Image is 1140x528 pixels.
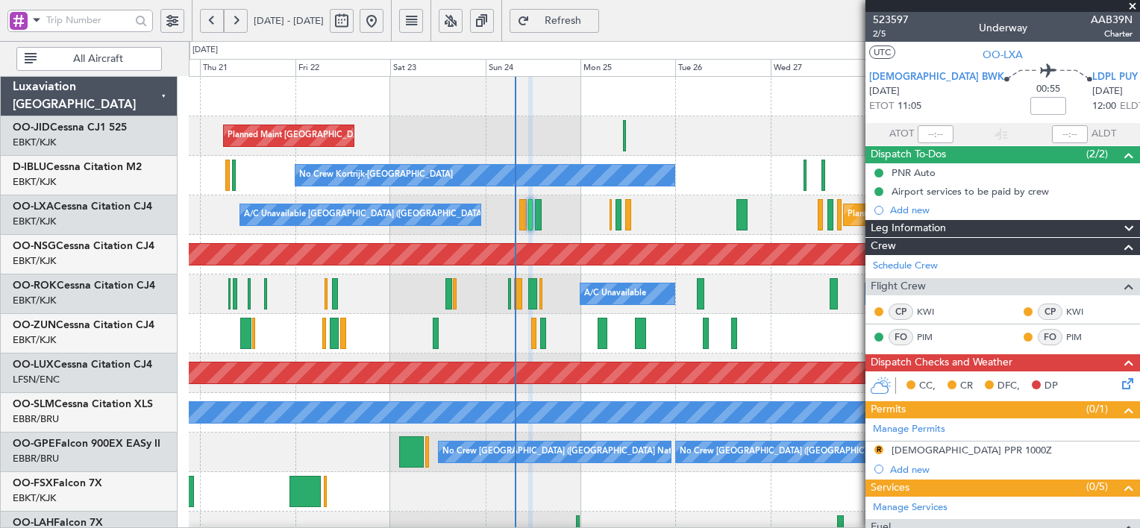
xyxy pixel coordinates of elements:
div: [DEMOGRAPHIC_DATA] PPR 1000Z [892,444,1052,456]
span: CR [960,379,973,394]
a: OO-JIDCessna CJ1 525 [13,122,127,133]
div: Add new [890,463,1133,476]
div: Wed 27 [771,59,865,77]
a: LFSN/ENC [13,373,60,386]
a: EBKT/KJK [13,136,56,149]
span: [DATE] - [DATE] [254,14,324,28]
span: OO-LAH [13,518,54,528]
div: No Crew [GEOGRAPHIC_DATA] ([GEOGRAPHIC_DATA] National) [442,441,692,463]
span: (2/2) [1086,146,1108,162]
a: KWI [1066,305,1100,318]
a: EBKT/KJK [13,333,56,347]
a: OO-GPEFalcon 900EX EASy II [13,439,160,449]
span: ALDT [1092,127,1116,142]
a: EBBR/BRU [13,452,59,465]
div: A/C Unavailable [GEOGRAPHIC_DATA] ([GEOGRAPHIC_DATA] National) [244,204,522,226]
a: EBKT/KJK [13,491,56,505]
span: 12:00 [1092,99,1116,114]
span: OO-FSX [13,478,53,488]
span: OO-NSG [13,241,56,251]
input: Trip Number [46,9,131,31]
button: All Aircraft [16,47,162,71]
div: Tue 26 [675,59,770,77]
span: OO-GPE [13,439,55,449]
div: Planned Maint [GEOGRAPHIC_DATA] ([GEOGRAPHIC_DATA] National) [848,204,1118,226]
span: LDPL PUY [1092,70,1138,85]
span: Dispatch Checks and Weather [871,354,1012,371]
a: OO-NSGCessna Citation CJ4 [13,241,154,251]
span: D-IBLU [13,162,46,172]
span: All Aircraft [40,54,157,64]
div: PNR Auto [892,166,936,179]
a: Manage Permits [873,422,945,437]
span: 523597 [873,12,909,28]
a: Manage Services [873,500,948,515]
div: Thu 21 [200,59,295,77]
div: CP [1038,304,1062,320]
span: OO-LXA [983,47,1023,63]
span: 2/5 [873,28,909,40]
div: Fri 22 [295,59,390,77]
div: No Crew Kortrijk-[GEOGRAPHIC_DATA] [299,164,453,186]
span: OO-ROK [13,280,57,291]
span: OO-LXA [13,201,54,212]
a: OO-FSXFalcon 7X [13,478,102,488]
div: Sun 24 [486,59,580,77]
div: FO [1038,329,1062,345]
a: OO-SLMCessna Citation XLS [13,399,153,409]
span: DFC, [997,379,1020,394]
a: EBKT/KJK [13,175,56,189]
span: Crew [871,238,896,255]
span: (0/1) [1086,401,1108,417]
button: UTC [869,45,895,59]
span: Flight Crew [871,278,926,295]
div: Underway [979,20,1027,36]
div: Sat 23 [390,59,485,77]
div: No Crew [GEOGRAPHIC_DATA] ([GEOGRAPHIC_DATA] National) [680,441,930,463]
a: PIM [1066,330,1100,344]
div: Airport services to be paid by crew [892,185,1049,198]
span: Dispatch To-Dos [871,146,946,163]
span: [DATE] [1092,84,1123,99]
a: OO-ROKCessna Citation CJ4 [13,280,155,291]
span: 11:05 [898,99,921,114]
a: EBKT/KJK [13,254,56,268]
a: EBKT/KJK [13,215,56,228]
a: OO-LUXCessna Citation CJ4 [13,359,152,370]
div: Planned Maint [GEOGRAPHIC_DATA] ([GEOGRAPHIC_DATA]) [228,125,463,147]
span: Refresh [533,16,594,26]
span: OO-SLM [13,399,54,409]
div: FO [889,329,913,345]
span: OO-JID [13,122,50,133]
span: ETOT [869,99,894,114]
span: OO-LUX [13,359,54,370]
a: OO-LXACessna Citation CJ4 [13,201,152,212]
a: PIM [917,330,950,344]
span: 00:55 [1036,82,1060,97]
span: Permits [871,401,906,418]
span: ATOT [889,127,914,142]
input: --:-- [918,125,953,143]
a: Schedule Crew [873,259,938,274]
span: AAB39N [1091,12,1133,28]
div: CP [889,304,913,320]
div: Add new [890,204,1133,216]
div: [DATE] [192,44,218,57]
a: EBBR/BRU [13,412,59,426]
a: EBKT/KJK [13,294,56,307]
span: [DATE] [869,84,900,99]
button: R [874,445,883,454]
a: OO-ZUNCessna Citation CJ4 [13,320,154,330]
span: Services [871,480,909,497]
span: Leg Information [871,220,946,237]
a: OO-LAHFalcon 7X [13,518,103,528]
span: OO-ZUN [13,320,56,330]
a: KWI [917,305,950,318]
div: A/C Unavailable [584,283,646,305]
span: DP [1045,379,1058,394]
span: Charter [1091,28,1133,40]
span: CC, [919,379,936,394]
button: Refresh [510,9,599,33]
a: D-IBLUCessna Citation M2 [13,162,142,172]
span: [DEMOGRAPHIC_DATA] BWK [869,70,1004,85]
